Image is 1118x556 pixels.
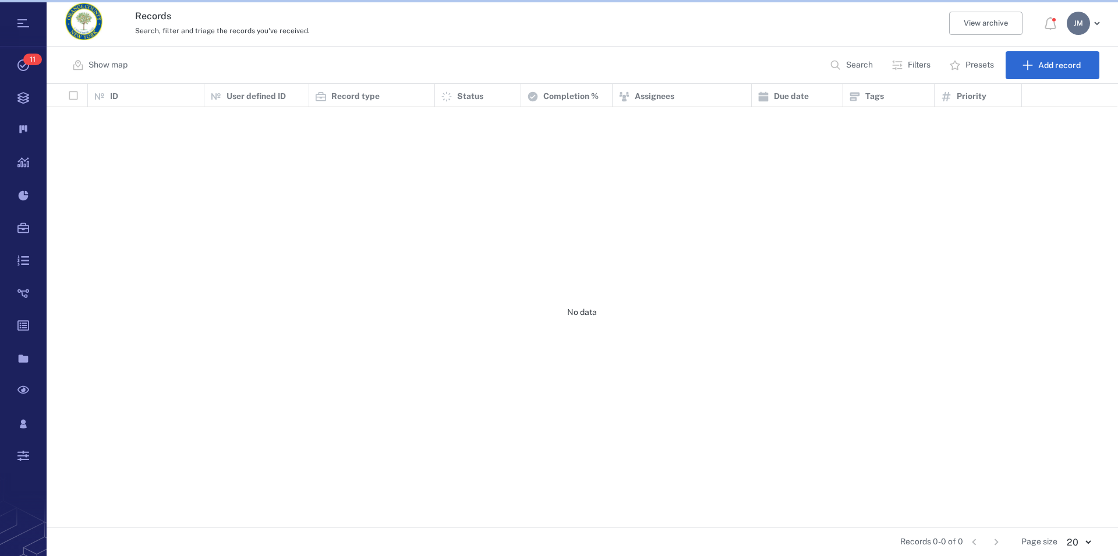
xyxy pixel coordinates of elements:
[65,3,102,40] img: Orange County Planning Department logo
[949,12,1023,35] button: View archive
[135,9,770,23] h3: Records
[65,51,137,79] button: Show map
[885,51,940,79] button: Filters
[543,91,599,102] p: Completion %
[227,91,286,102] p: User defined ID
[89,59,128,71] p: Show map
[774,91,809,102] p: Due date
[957,91,986,102] p: Priority
[908,59,931,71] p: Filters
[942,51,1003,79] button: Presets
[47,107,1117,518] div: No data
[457,91,483,102] p: Status
[23,54,42,65] span: 11
[823,51,882,79] button: Search
[846,59,873,71] p: Search
[65,3,102,44] a: Go home
[900,536,963,548] span: Records 0-0 of 0
[963,533,1007,551] nav: pagination navigation
[331,91,380,102] p: Record type
[965,59,994,71] p: Presets
[1021,536,1057,548] span: Page size
[1067,12,1090,35] div: J M
[135,27,310,35] span: Search, filter and triage the records you've received.
[1067,12,1104,35] button: JM
[865,91,884,102] p: Tags
[1006,51,1099,79] button: Add record
[110,91,118,102] p: ID
[1057,536,1099,549] div: 20
[635,91,674,102] p: Assignees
